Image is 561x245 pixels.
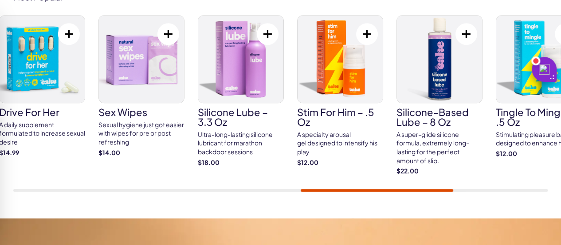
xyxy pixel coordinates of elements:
a: sex wipes sex wipes Sexual hygiene just got easier with wipes for pre or post refreshing $14.00 [98,15,184,157]
div: Sexual hygiene just got easier with wipes for pre or post refreshing [98,120,184,147]
img: Silicone-Based Lube – 8 oz [397,16,482,103]
strong: $22.00 [396,167,483,176]
img: Stim For Him – .5 oz [298,16,383,103]
h3: Stim For Him – .5 oz [297,107,383,127]
strong: $18.00 [198,158,284,167]
img: Silicone Lube – 3.3 oz [198,16,283,103]
strong: $12.00 [297,158,383,167]
a: Stim For Him – .5 oz Stim For Him – .5 oz A specialty arousal gel designed to intensify his play ... [297,15,383,167]
a: Silicone-Based Lube – 8 oz Silicone-Based Lube – 8 oz A super-glide silicone formula, extremely l... [396,15,483,176]
div: A super-glide silicone formula, extremely long-lasting for the perfect amount of slip. [396,130,483,165]
h3: Silicone Lube – 3.3 oz [198,107,284,127]
div: A specialty arousal gel designed to intensify his play [297,130,383,157]
strong: $14.00 [98,149,184,157]
div: Ultra-long-lasting silicone lubricant for marathon backdoor sessions [198,130,284,157]
h3: Silicone-Based Lube – 8 oz [396,107,483,127]
h3: sex wipes [98,107,184,117]
img: sex wipes [99,16,184,103]
a: Silicone Lube – 3.3 oz Silicone Lube – 3.3 oz Ultra-long-lasting silicone lubricant for marathon ... [198,15,284,167]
